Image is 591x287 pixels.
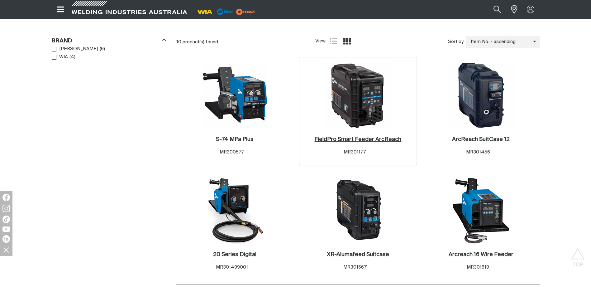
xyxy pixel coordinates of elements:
h3: Brand [51,37,72,45]
h2: S-74 MPa Plus [216,137,254,142]
span: ( 6 ) [100,46,105,53]
a: FieldPro Smart Feeder ArcReach [314,136,401,143]
a: S-74 MPa Plus [216,136,254,143]
span: Item No. - ascending [466,38,533,46]
img: S-74 MPa Plus [202,62,268,129]
a: List view [330,37,337,45]
span: MR300577 [220,150,244,154]
img: YouTube [2,226,10,232]
span: MR301619 [467,265,489,270]
ul: Brand [52,45,166,61]
span: MR301499001 [216,265,248,270]
div: 10 [176,39,315,45]
section: Product list controls [176,34,540,50]
span: MR301456 [466,150,490,154]
h2: Arcreach 16 Wire Feeder [449,252,513,257]
img: miller [234,7,257,17]
button: Search products [487,2,508,17]
img: Instagram [2,205,10,212]
span: [PERSON_NAME] [59,46,98,53]
input: Product name or item number... [479,2,508,17]
button: Scroll to top [571,248,585,262]
span: Sort by: [448,38,465,46]
a: 20 Series Digital [213,251,256,258]
a: XR-Alumafeed Suitcase [327,251,389,258]
h2: XR-Alumafeed Suitcase [327,252,389,257]
span: View: [315,38,326,45]
img: ArcReach SuitCase 12 [448,62,514,129]
img: TikTok [2,216,10,223]
h2: 20 Series Digital [213,252,256,257]
span: MR301567 [343,265,367,270]
h2: FieldPro Smart Feeder ArcReach [314,137,401,142]
span: MR301177 [344,150,366,154]
span: product(s) found [183,40,218,44]
h2: ArcReach SuitCase 12 [452,137,510,142]
img: FieldPro Smart Feeder ArcReach [325,62,391,129]
div: Brand [51,36,166,45]
img: Arcreach 16 Wire Feeder [448,177,514,244]
img: XR-Alumafeed Suitcase [325,177,391,244]
a: miller [234,9,257,14]
a: WIA [52,53,68,61]
a: [PERSON_NAME] [52,45,98,53]
aside: Filters [51,34,166,62]
a: Arcreach 16 Wire Feeder [449,251,513,258]
a: ArcReach SuitCase 12 [452,136,510,143]
img: 20 Series Digital [202,177,268,244]
span: WIA [59,54,68,61]
img: hide socials [1,245,12,255]
img: LinkedIn [2,235,10,243]
img: Facebook [2,194,10,201]
span: ( 4 ) [69,54,75,61]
